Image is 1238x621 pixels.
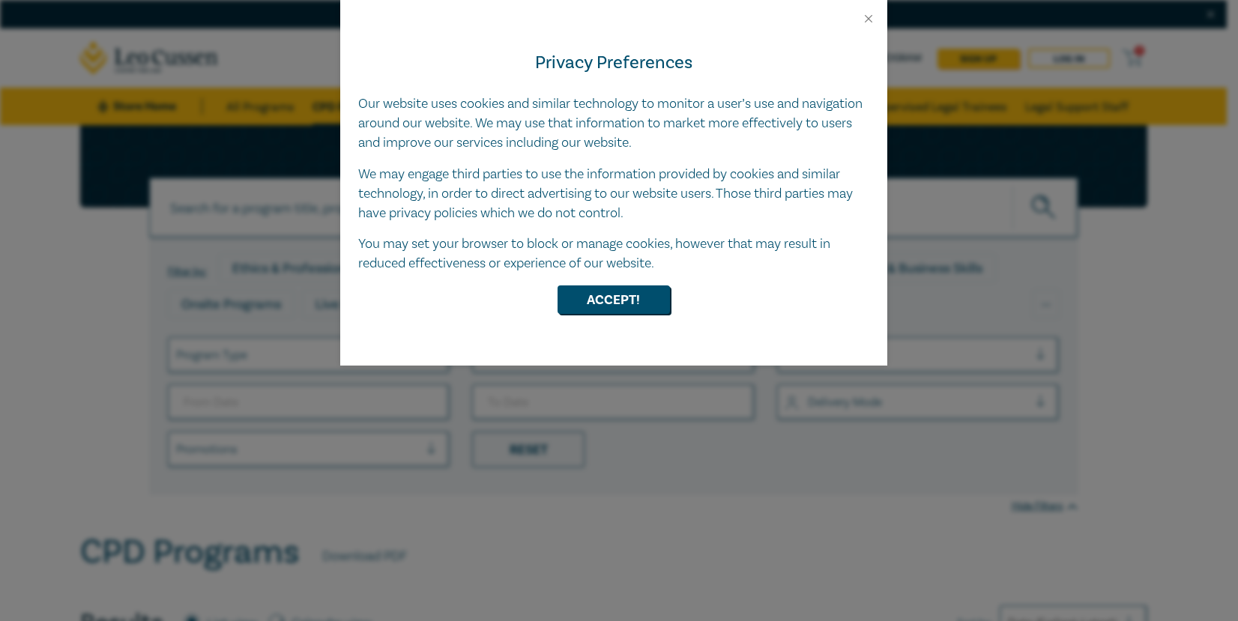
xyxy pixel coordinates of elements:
button: Close [862,12,875,25]
button: Accept! [558,285,670,314]
h4: Privacy Preferences [358,49,869,76]
p: We may engage third parties to use the information provided by cookies and similar technology, in... [358,165,869,223]
p: You may set your browser to block or manage cookies, however that may result in reduced effective... [358,234,869,273]
p: Our website uses cookies and similar technology to monitor a user’s use and navigation around our... [358,94,869,153]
